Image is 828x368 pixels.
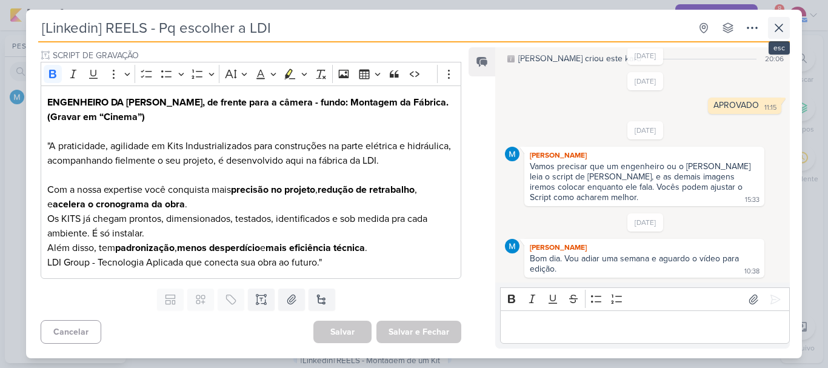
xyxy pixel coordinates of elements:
div: Editor editing area: main [500,310,790,344]
img: MARIANA MIRANDA [505,239,519,253]
input: Kard Sem Título [38,17,690,39]
div: 11:15 [764,103,776,113]
button: Cancelar [41,320,101,344]
strong: redução de retrabalho [318,184,415,196]
strong: menos desperdício [177,242,260,254]
div: Editor toolbar [500,287,790,311]
div: [PERSON_NAME] [527,149,762,161]
p: Além disso, tem , e . [47,241,455,255]
p: LDI Group - Tecnologia Aplicada que conecta sua obra ao futuro." [47,255,455,270]
strong: padronização [115,242,175,254]
strong: precisão no projeto [231,184,315,196]
div: [PERSON_NAME] criou este kard [518,52,641,65]
div: Editor toolbar [41,62,461,85]
div: Vamos precisar que um engenheiro ou o [PERSON_NAME] leia o script de [PERSON_NAME], e as demais i... [530,161,753,202]
p: Os KITS já chegam prontos, dimensionados, testados, identificados e sob medida pra cada ambiente.... [47,212,455,241]
div: 20:06 [765,53,784,64]
div: 15:33 [745,195,760,205]
div: Editor editing area: main [41,85,461,279]
p: "A praticidade, agilidade em Kits Industrializados para construções na parte elétrica e hidráulic... [47,124,455,168]
div: APROVADO [713,100,759,110]
strong: ENGENHEIRO DA [PERSON_NAME], de frente para a câmera - fundo: Montagem da Fábrica. [47,96,449,109]
input: Texto sem título [50,49,461,62]
strong: (Gravar em “Cinema”) [47,111,145,123]
div: esc [769,41,790,55]
div: Bom dia. Vou adiar uma semana e aguardo o vídeo para edição. [530,253,741,274]
div: 10:38 [744,267,760,276]
strong: mais eficiência técnica [265,242,365,254]
img: MARIANA MIRANDA [505,147,519,161]
div: [PERSON_NAME] [527,241,762,253]
strong: acelera o cronograma da obra [53,198,185,210]
p: Com a nossa expertise você conquista mais , , e . [47,182,455,212]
